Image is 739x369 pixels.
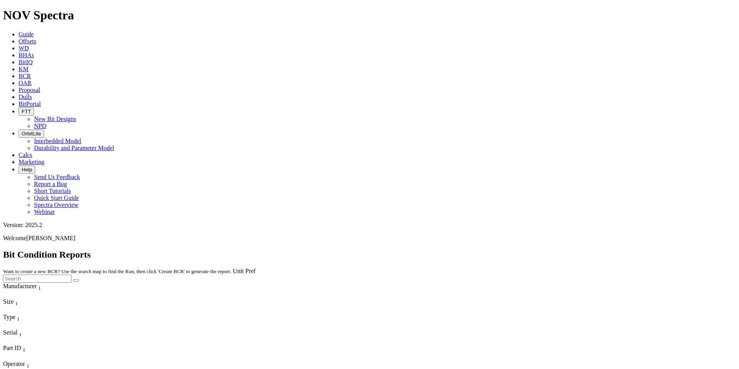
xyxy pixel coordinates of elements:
[3,249,736,260] h2: Bit Condition Reports
[23,345,26,351] span: Sort None
[19,331,22,337] sub: 1
[3,314,71,329] div: Sort None
[19,73,31,79] a: BCR
[3,345,38,360] div: Sort None
[34,123,46,129] a: NPD
[3,283,71,291] div: Manufacturer Sort None
[15,298,18,305] span: Sort None
[3,235,736,242] p: Welcome
[15,301,18,306] sub: 1
[19,166,35,174] button: Help
[3,329,17,336] span: Serial
[3,345,38,353] div: Part ID Sort None
[3,291,71,298] div: Column Menu
[19,38,36,44] a: Offsets
[34,174,80,180] a: Send Us Feedback
[19,31,34,38] a: Guide
[27,363,29,369] sub: 1
[3,268,231,274] small: Want to create a new BCR? Use the search map to find the Run, then click 'Create BCR' to generate...
[3,298,14,305] span: Size
[38,285,41,291] sub: 1
[34,202,78,208] a: Spectra Overview
[19,130,44,138] button: OrbitLite
[19,80,32,86] a: OAR
[34,195,79,201] a: Quick Start Guide
[3,283,71,298] div: Sort None
[3,298,31,307] div: Size Sort None
[34,138,81,144] a: Interbedded Model
[19,59,32,65] a: BitIQ
[17,314,20,320] span: Sort None
[3,338,71,345] div: Column Menu
[3,314,71,322] div: Type Sort None
[34,181,67,187] a: Report a Bug
[3,360,25,367] span: Operator
[3,345,21,351] span: Part ID
[22,109,31,114] span: FTT
[17,316,20,322] sub: 1
[26,235,75,241] span: [PERSON_NAME]
[19,108,34,116] button: FTT
[3,354,38,360] div: Column Menu
[19,152,32,158] a: Calcs
[19,159,44,165] a: Marketing
[34,145,114,151] a: Durability and Parameter Model
[19,87,40,93] a: Proposal
[27,360,29,367] span: Sort None
[3,360,70,369] div: Operator Sort None
[22,167,32,173] span: Help
[3,322,71,329] div: Column Menu
[34,208,55,215] a: Webinar
[3,314,15,320] span: Type
[3,283,37,289] span: Manufacturer
[22,131,41,137] span: OrbitLite
[19,329,22,336] span: Sort None
[38,283,41,289] span: Sort None
[19,52,34,58] a: BHAs
[34,116,76,122] a: New Bit Designs
[3,275,72,283] input: Search
[19,94,32,100] a: Dulls
[3,298,31,314] div: Sort None
[19,101,41,107] a: BitPortal
[23,347,26,353] sub: 1
[19,45,29,51] a: WD
[3,329,71,345] div: Sort None
[3,222,736,229] div: Version: 2025.2
[233,268,255,274] a: Unit Pref
[34,188,71,194] a: Short Tutorials
[3,329,71,338] div: Serial Sort None
[19,66,29,72] a: KM
[3,307,31,314] div: Column Menu
[3,8,736,22] h1: NOV Spectra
